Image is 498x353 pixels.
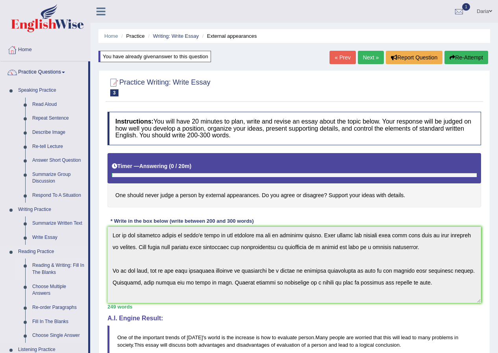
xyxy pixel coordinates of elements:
[169,163,171,169] b: (
[98,51,211,62] div: You have already given answer to this question
[330,51,355,64] a: « Prev
[278,335,297,340] span: evaluate
[29,126,88,140] a: Describe Image
[307,342,310,348] span: a
[412,335,417,340] span: to
[112,163,191,169] h5: Timer —
[418,335,431,340] span: many
[330,335,345,340] span: people
[110,89,118,96] span: 3
[261,335,270,340] span: how
[187,342,197,348] span: both
[298,335,314,340] span: person
[134,342,144,348] span: This
[107,315,481,322] h4: A.I. Engine Result:
[104,33,118,39] a: Home
[355,342,358,348] span: a
[0,61,88,81] a: Practice Questions
[117,335,127,340] span: One
[346,335,354,340] span: are
[134,335,141,340] span: the
[302,342,306,348] span: of
[145,342,159,348] span: essay
[29,216,88,231] a: Summarize Written Text
[165,335,180,340] span: trends
[153,33,199,39] a: Writing: Write Essay
[119,32,144,40] li: Practice
[386,51,442,64] button: Report Question
[444,51,488,64] button: Re-Attempt
[160,342,167,348] span: will
[181,335,185,340] span: of
[169,342,186,348] span: discuss
[115,118,154,125] b: Instructions:
[315,335,328,340] span: Many
[29,259,88,279] a: Reading & Writing: Fill In The Blanks
[199,342,225,348] span: advantages
[355,335,372,340] span: worried
[128,335,133,340] span: of
[359,342,374,348] span: logical
[29,189,88,203] a: Respond To A Situation
[200,32,257,40] li: External appearances
[29,280,88,301] a: Choose Multiple Answers
[15,245,88,259] a: Reading Practice
[271,342,275,348] span: of
[29,111,88,126] a: Repeat Sentence
[339,342,348,348] span: lead
[29,98,88,112] a: Read Aloud
[328,342,337,348] span: and
[107,217,257,225] div: * Write in the box below (write between 200 and 300 words)
[401,335,411,340] span: lead
[277,342,300,348] span: evaluation
[350,342,354,348] span: to
[432,335,453,340] span: problems
[237,342,270,348] span: disadvantages
[392,335,400,340] span: will
[187,335,203,340] span: [DATE]
[29,301,88,315] a: Re-order Paragraphs
[358,51,384,64] a: Next »
[204,335,207,340] span: s
[235,335,254,340] span: increase
[256,335,259,340] span: is
[0,39,90,59] a: Home
[107,303,481,310] div: 249 words
[227,335,234,340] span: the
[107,77,210,96] h2: Practice Writing: Write Essay
[143,335,164,340] span: important
[107,112,481,145] h4: You will have 20 minutes to plan, write and revise an essay about the topic below. Your response ...
[226,342,235,348] span: and
[208,335,220,340] span: world
[272,335,276,340] span: to
[15,203,88,217] a: Writing Practice
[189,163,191,169] b: )
[29,168,88,189] a: Summarize Group Discussion
[171,163,189,169] b: 0 / 20m
[311,342,327,348] span: person
[29,140,88,154] a: Re-tell Lecture
[462,3,470,11] span: 1
[383,335,391,340] span: this
[373,335,382,340] span: that
[29,315,88,329] a: Fill In The Blanks
[117,342,133,348] span: society
[454,335,458,340] span: in
[29,329,88,343] a: Choose Single Answer
[29,231,88,245] a: Write Essay
[222,335,225,340] span: is
[376,342,400,348] span: conclusion
[15,83,88,98] a: Speaking Practice
[29,153,88,168] a: Answer Short Question
[139,163,168,169] b: Answering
